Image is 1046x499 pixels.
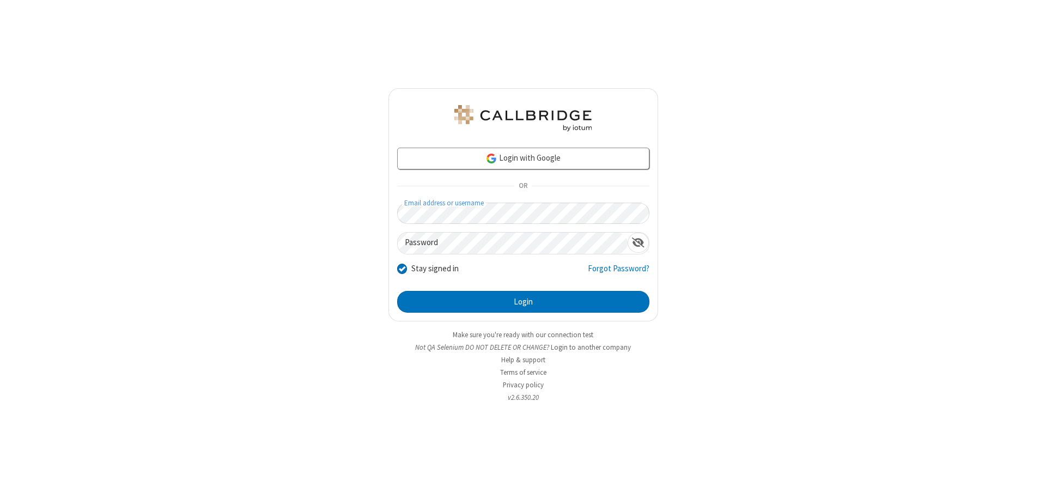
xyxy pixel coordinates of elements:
input: Email address or username [397,203,649,224]
input: Password [398,233,628,254]
img: google-icon.png [485,153,497,165]
a: Login with Google [397,148,649,169]
a: Privacy policy [503,380,544,390]
label: Stay signed in [411,263,459,275]
a: Terms of service [500,368,546,377]
span: OR [514,179,532,194]
button: Login [397,291,649,313]
a: Forgot Password? [588,263,649,283]
li: Not QA Selenium DO NOT DELETE OR CHANGE? [388,342,658,352]
li: v2.6.350.20 [388,392,658,403]
a: Make sure you're ready with our connection test [453,330,593,339]
img: QA Selenium DO NOT DELETE OR CHANGE [452,105,594,131]
div: Show password [628,233,649,253]
a: Help & support [501,355,545,364]
button: Login to another company [551,342,631,352]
